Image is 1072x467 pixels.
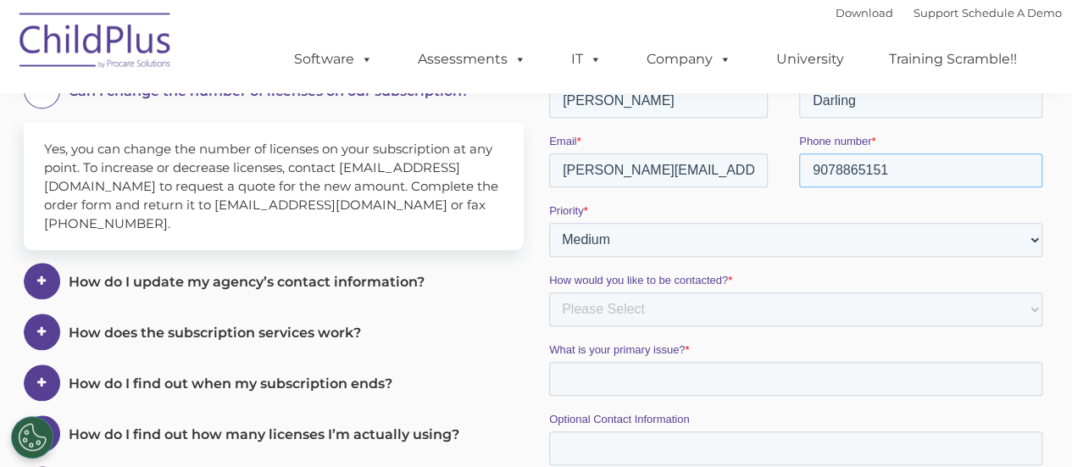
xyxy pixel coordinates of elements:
[554,42,619,76] a: IT
[277,42,390,76] a: Software
[759,42,861,76] a: University
[962,6,1062,19] a: Schedule A Demo
[69,274,425,290] span: How do I update my agency’s contact information?
[630,42,748,76] a: Company
[24,123,524,250] div: Yes, you can change the number of licenses on your subscription at any point. To increase or decr...
[69,375,392,392] span: How do I find out when my subscription ends?
[69,325,361,341] span: How does the subscription services work?
[872,42,1034,76] a: Training Scramble!!
[836,6,893,19] a: Download
[914,6,958,19] a: Support
[401,42,543,76] a: Assessments
[836,6,1062,19] font: |
[69,426,459,442] span: How do I find out how many licenses I’m actually using?
[11,1,181,86] img: ChildPlus by Procare Solutions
